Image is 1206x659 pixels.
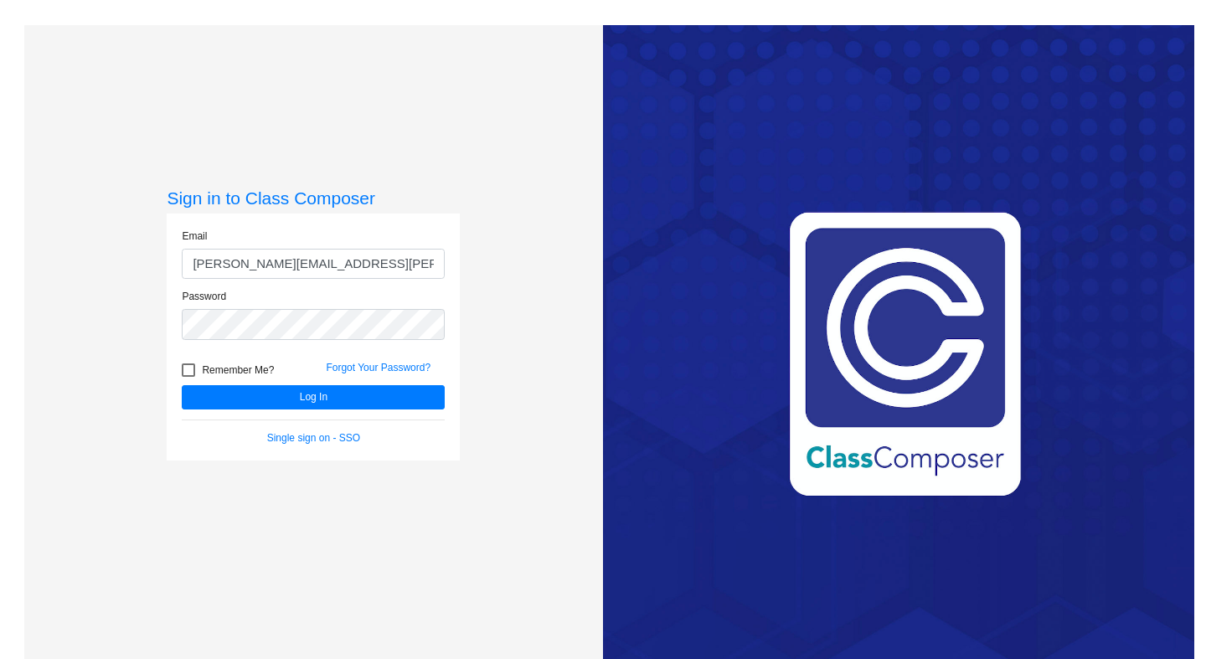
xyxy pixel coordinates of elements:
[182,385,445,409] button: Log In
[267,432,360,444] a: Single sign on - SSO
[326,362,430,373] a: Forgot Your Password?
[202,360,274,380] span: Remember Me?
[182,289,226,304] label: Password
[167,188,460,209] h3: Sign in to Class Composer
[182,229,207,244] label: Email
